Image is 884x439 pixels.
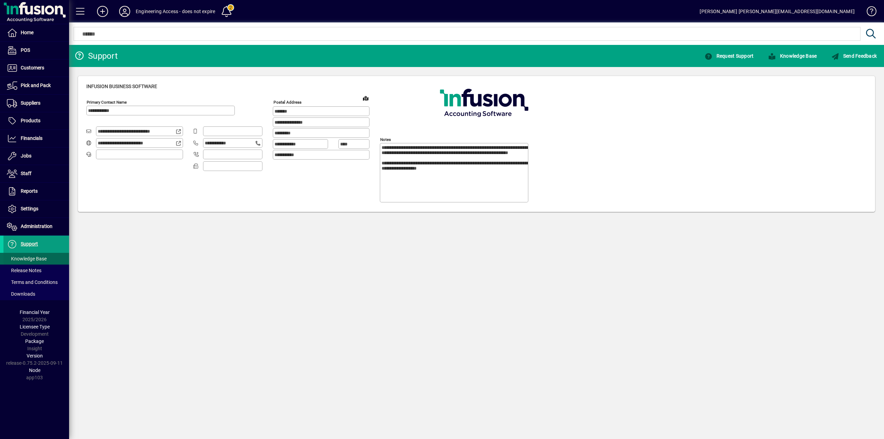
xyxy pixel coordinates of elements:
[21,83,51,88] span: Pick and Pack
[7,256,47,261] span: Knowledge Base
[29,368,40,373] span: Node
[114,5,136,18] button: Profile
[86,84,157,89] span: Infusion Business Software
[21,118,40,123] span: Products
[3,77,69,94] a: Pick and Pack
[21,30,33,35] span: Home
[21,65,44,70] span: Customers
[761,50,824,62] a: Knowledge Base
[7,291,35,297] span: Downloads
[21,135,42,141] span: Financials
[21,241,38,247] span: Support
[3,165,69,182] a: Staff
[703,50,755,62] button: Request Support
[27,353,43,359] span: Version
[7,268,41,273] span: Release Notes
[20,309,50,315] span: Financial Year
[21,47,30,53] span: POS
[768,53,817,59] span: Knowledge Base
[3,183,69,200] a: Reports
[380,137,391,142] mat-label: Notes
[3,253,69,265] a: Knowledge Base
[25,338,44,344] span: Package
[87,100,127,105] mat-label: Primary Contact Name
[3,276,69,288] a: Terms and Conditions
[831,53,877,59] span: Send Feedback
[20,324,50,330] span: Licensee Type
[3,218,69,235] a: Administration
[21,188,38,194] span: Reports
[3,288,69,300] a: Downloads
[3,265,69,276] a: Release Notes
[862,1,875,24] a: Knowledge Base
[7,279,58,285] span: Terms and Conditions
[21,153,31,159] span: Jobs
[3,24,69,41] a: Home
[3,42,69,59] a: POS
[360,93,371,104] a: View on map
[3,200,69,218] a: Settings
[3,130,69,147] a: Financials
[21,206,38,211] span: Settings
[700,6,855,17] div: [PERSON_NAME] [PERSON_NAME][EMAIL_ADDRESS][DOMAIN_NAME]
[829,50,878,62] button: Send Feedback
[21,100,40,106] span: Suppliers
[92,5,114,18] button: Add
[3,59,69,77] a: Customers
[3,95,69,112] a: Suppliers
[3,147,69,165] a: Jobs
[21,223,52,229] span: Administration
[766,50,818,62] button: Knowledge Base
[3,112,69,130] a: Products
[21,171,31,176] span: Staff
[74,50,118,61] div: Support
[704,53,753,59] span: Request Support
[136,6,215,17] div: Engineering Access - does not expire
